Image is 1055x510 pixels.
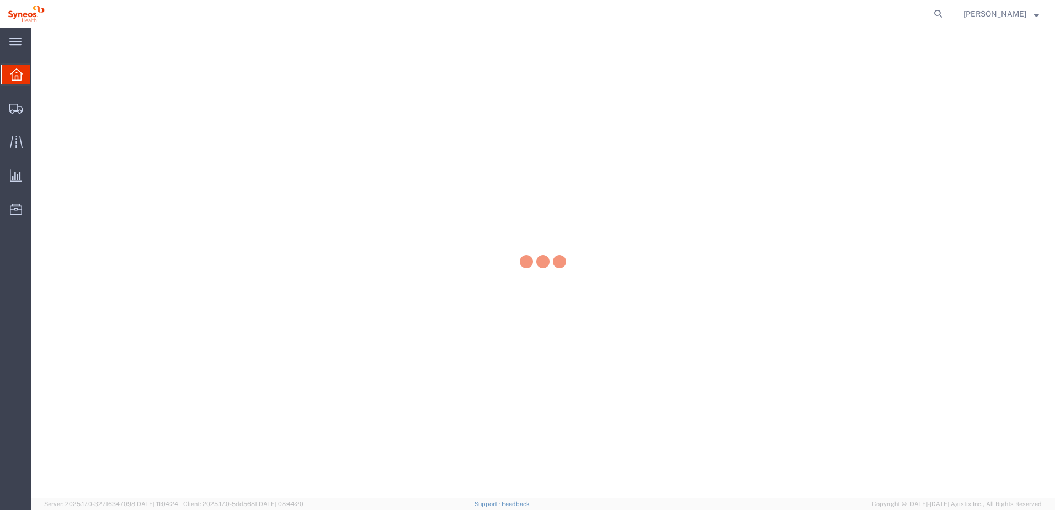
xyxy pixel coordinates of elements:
span: [DATE] 08:44:20 [257,501,303,507]
span: Natan Tateishi [963,8,1026,20]
span: Server: 2025.17.0-327f6347098 [44,501,178,507]
span: Copyright © [DATE]-[DATE] Agistix Inc., All Rights Reserved [872,500,1042,509]
a: Support [475,501,502,507]
span: [DATE] 11:04:24 [135,501,178,507]
span: Client: 2025.17.0-5dd568f [183,501,303,507]
button: [PERSON_NAME] [963,7,1040,20]
a: Feedback [502,501,530,507]
img: logo [8,6,45,22]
